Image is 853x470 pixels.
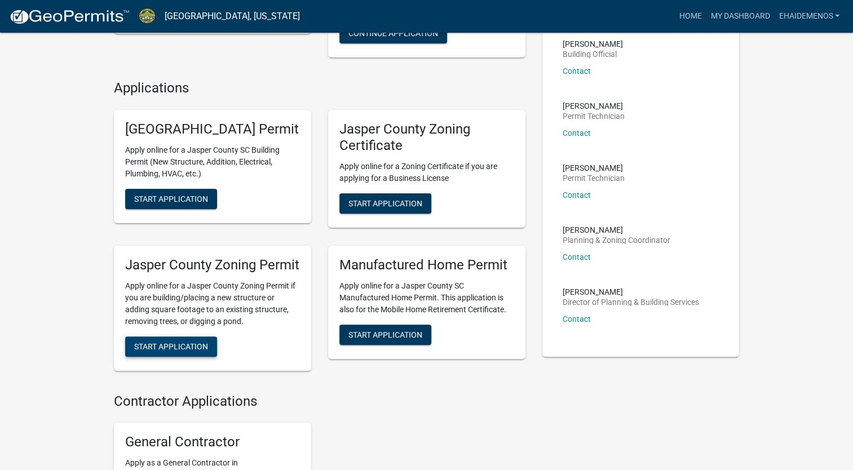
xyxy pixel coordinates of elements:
[563,298,699,306] p: Director of Planning & Building Services
[339,121,514,154] h5: Jasper County Zoning Certificate
[774,6,844,27] a: Ehaidemenos
[114,80,525,96] h4: Applications
[348,330,422,339] span: Start Application
[563,314,591,323] a: Contact
[125,144,300,180] p: Apply online for a Jasper County SC Building Permit (New Structure, Addition, Electrical, Plumbin...
[125,257,300,273] h5: Jasper County Zoning Permit
[125,434,300,450] h5: General Contractor
[563,50,623,58] p: Building Official
[125,121,300,138] h5: [GEOGRAPHIC_DATA] Permit
[114,393,525,410] h4: Contractor Applications
[563,174,625,182] p: Permit Technician
[706,6,774,27] a: My Dashboard
[339,193,431,214] button: Start Application
[339,257,514,273] h5: Manufactured Home Permit
[125,189,217,209] button: Start Application
[165,7,300,26] a: [GEOGRAPHIC_DATA], [US_STATE]
[134,342,208,351] span: Start Application
[339,325,431,345] button: Start Application
[563,236,670,244] p: Planning & Zoning Coordinator
[114,80,525,379] wm-workflow-list-section: Applications
[563,164,625,172] p: [PERSON_NAME]
[134,194,208,203] span: Start Application
[563,40,623,48] p: [PERSON_NAME]
[563,112,625,120] p: Permit Technician
[563,102,625,110] p: [PERSON_NAME]
[563,226,670,234] p: [PERSON_NAME]
[348,198,422,207] span: Start Application
[563,288,699,296] p: [PERSON_NAME]
[339,23,447,43] button: Continue Application
[139,8,156,24] img: Jasper County, South Carolina
[674,6,706,27] a: Home
[563,190,591,199] a: Contact
[563,66,591,76] a: Contact
[563,252,591,261] a: Contact
[339,280,514,316] p: Apply online for a Jasper County SC Manufactured Home Permit. This application is also for the Mo...
[125,280,300,327] p: Apply online for a Jasper County Zoning Permit if you are building/placing a new structure or add...
[563,128,591,138] a: Contact
[125,336,217,357] button: Start Application
[339,161,514,184] p: Apply online for a Zoning Certificate if you are applying for a Business License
